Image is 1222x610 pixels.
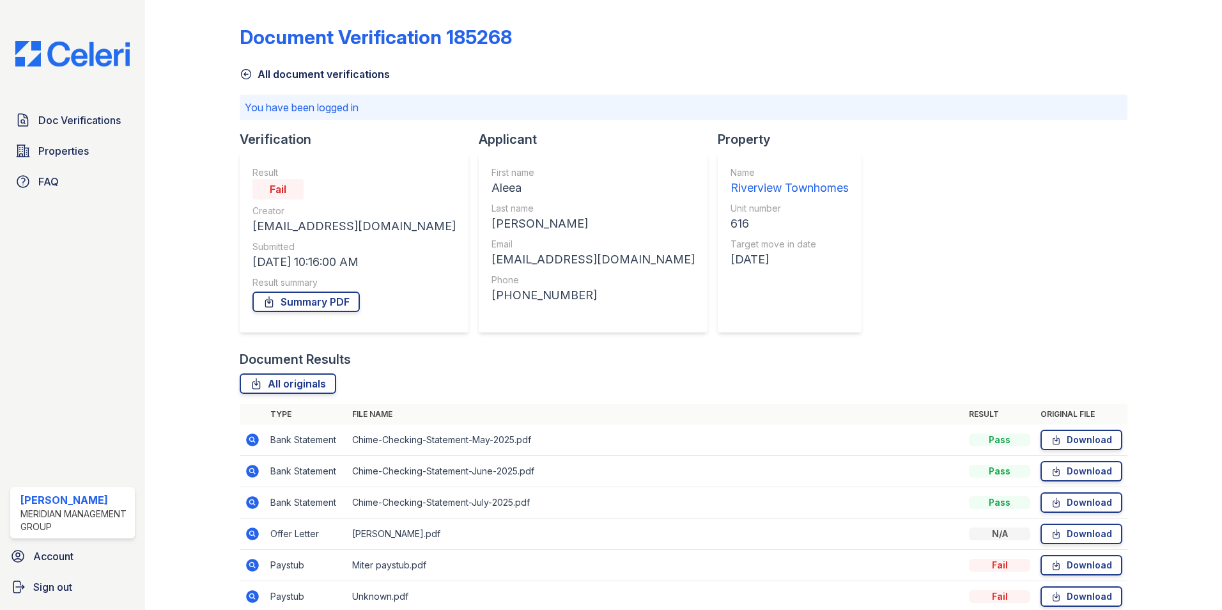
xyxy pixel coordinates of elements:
div: [DATE] 10:16:00 AM [252,253,456,271]
a: Download [1040,461,1122,481]
div: First name [491,166,695,179]
div: Name [731,166,849,179]
div: Pass [969,496,1030,509]
td: [PERSON_NAME].pdf [347,519,964,550]
div: Aleea [491,179,695,197]
div: Verification [240,130,479,148]
span: Properties [38,143,89,159]
a: Download [1040,492,1122,513]
a: Download [1040,524,1122,544]
a: Download [1040,555,1122,575]
a: Account [5,544,140,569]
th: Type [265,404,347,425]
div: Submitted [252,240,456,253]
div: [DATE] [731,251,849,269]
div: Phone [491,274,695,286]
a: All originals [240,373,336,394]
span: Doc Verifications [38,113,121,128]
p: You have been logged in [245,100,1122,115]
div: Fail [252,179,304,199]
div: Fail [969,590,1030,603]
div: [EMAIL_ADDRESS][DOMAIN_NAME] [252,217,456,235]
div: Result [252,166,456,179]
div: Property [718,130,872,148]
div: Fail [969,559,1030,572]
a: All document verifications [240,66,390,82]
a: Doc Verifications [10,107,135,133]
div: Result summary [252,276,456,289]
td: Chime-Checking-Statement-May-2025.pdf [347,425,964,456]
div: [EMAIL_ADDRESS][DOMAIN_NAME] [491,251,695,269]
div: Document Results [240,350,351,368]
div: Last name [491,202,695,215]
td: Chime-Checking-Statement-June-2025.pdf [347,456,964,487]
td: Bank Statement [265,456,347,487]
td: Bank Statement [265,487,347,519]
div: Riverview Townhomes [731,179,849,197]
div: Pass [969,465,1030,478]
span: Account [33,549,73,564]
div: Applicant [479,130,718,148]
img: CE_Logo_Blue-a8612792a0a2168367f1c8372b55b34899dd931a85d93a1a3d3e32e68fde9ad4.png [5,41,140,66]
a: Properties [10,138,135,164]
div: Pass [969,434,1030,446]
div: Meridian Management Group [20,508,130,533]
div: [PERSON_NAME] [20,492,130,508]
td: Chime-Checking-Statement-July-2025.pdf [347,487,964,519]
td: Miter paystub.pdf [347,550,964,581]
div: 616 [731,215,849,233]
div: [PHONE_NUMBER] [491,286,695,304]
td: Bank Statement [265,425,347,456]
td: Paystub [265,550,347,581]
div: Email [491,238,695,251]
td: Offer Letter [265,519,347,550]
a: FAQ [10,169,135,194]
span: FAQ [38,174,59,189]
div: N/A [969,528,1030,540]
div: Target move in date [731,238,849,251]
a: Summary PDF [252,292,360,312]
th: Original file [1035,404,1127,425]
span: Sign out [33,579,72,595]
a: Sign out [5,574,140,600]
div: Creator [252,205,456,217]
th: File name [347,404,964,425]
a: Download [1040,586,1122,607]
a: Name Riverview Townhomes [731,166,849,197]
div: Document Verification 185268 [240,26,512,49]
div: [PERSON_NAME] [491,215,695,233]
a: Download [1040,430,1122,450]
th: Result [964,404,1035,425]
div: Unit number [731,202,849,215]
